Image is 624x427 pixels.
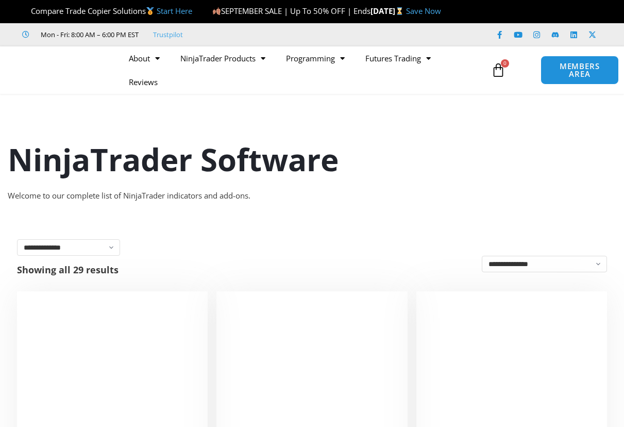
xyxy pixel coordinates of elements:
[501,59,509,68] span: 0
[7,52,118,89] img: LogoAI | Affordable Indicators – NinjaTrader
[146,7,154,15] img: 🥇
[119,46,170,70] a: About
[38,28,139,41] span: Mon - Fri: 8:00 AM – 6:00 PM EST
[157,6,192,16] a: Start Here
[541,56,619,85] a: MEMBERS AREA
[119,46,487,94] nav: Menu
[170,46,276,70] a: NinjaTrader Products
[22,6,192,16] span: Compare Trade Copier Solutions
[213,7,221,15] img: 🍂
[406,6,441,16] a: Save Now
[276,46,355,70] a: Programming
[23,7,30,15] img: 🏆
[482,256,607,272] select: Shop order
[476,55,521,85] a: 0
[153,28,183,41] a: Trustpilot
[370,6,406,16] strong: [DATE]
[8,189,616,203] div: Welcome to our complete list of NinjaTrader indicators and add-ons.
[355,46,441,70] a: Futures Trading
[8,138,616,181] h1: NinjaTrader Software
[212,6,370,16] span: SEPTEMBER SALE | Up To 50% OFF | Ends
[119,70,168,94] a: Reviews
[551,62,608,78] span: MEMBERS AREA
[17,265,119,274] p: Showing all 29 results
[396,7,403,15] img: ⌛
